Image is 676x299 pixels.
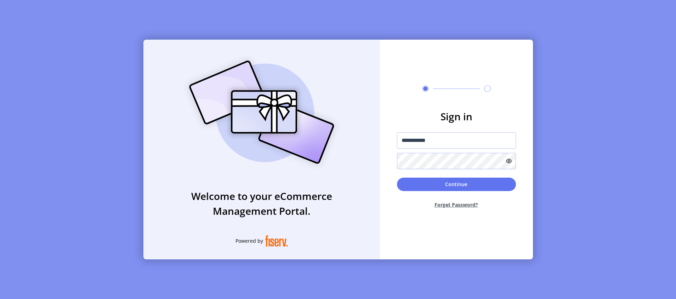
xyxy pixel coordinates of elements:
[397,178,516,191] button: Continue
[397,195,516,214] button: Forget Password?
[397,109,516,124] h3: Sign in
[235,237,263,245] span: Powered by
[143,189,380,218] h3: Welcome to your eCommerce Management Portal.
[178,53,345,172] img: card_Illustration.svg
